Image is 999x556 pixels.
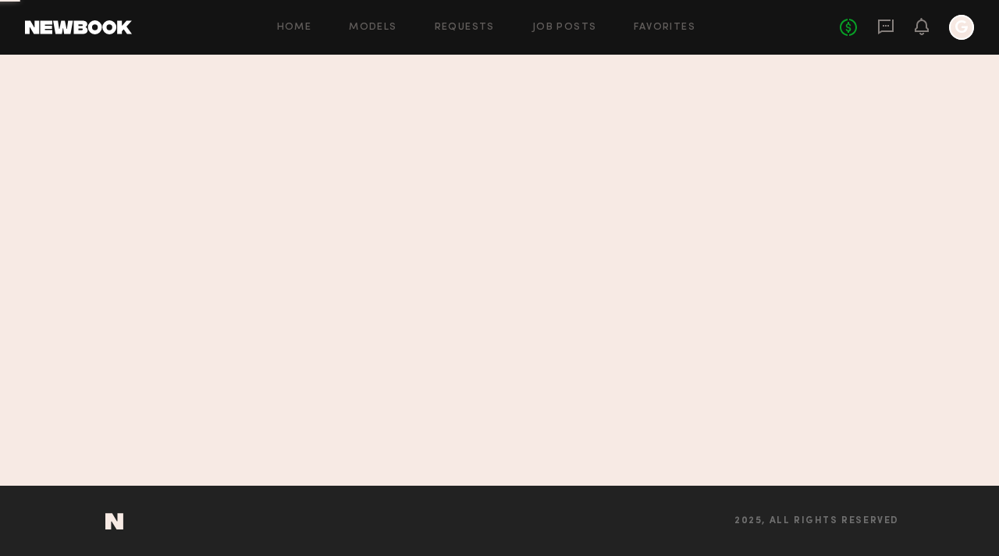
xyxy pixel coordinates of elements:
[949,15,974,40] a: G
[532,23,597,33] a: Job Posts
[634,23,695,33] a: Favorites
[435,23,495,33] a: Requests
[734,516,899,526] span: 2025, all rights reserved
[277,23,312,33] a: Home
[349,23,396,33] a: Models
